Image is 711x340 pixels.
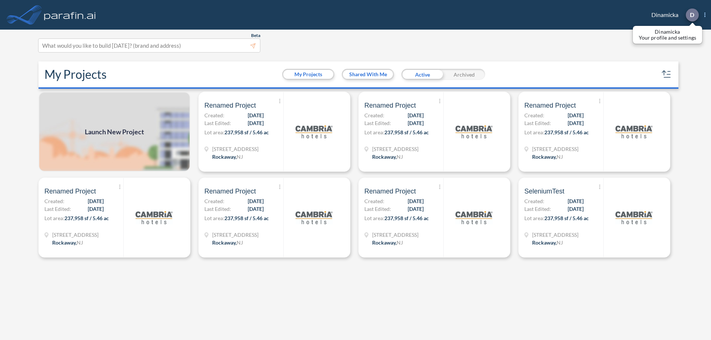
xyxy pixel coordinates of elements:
[237,239,243,246] span: NJ
[568,111,584,119] span: [DATE]
[568,205,584,213] span: [DATE]
[364,111,384,119] span: Created:
[661,68,672,80] button: sort
[52,239,83,246] div: Rockaway, NJ
[557,154,563,160] span: NJ
[64,215,109,221] span: 237,958 sf / 5.46 ac
[408,111,424,119] span: [DATE]
[524,111,544,119] span: Created:
[372,153,403,161] div: Rockaway, NJ
[397,239,403,246] span: NJ
[639,35,696,41] p: Your profile and settings
[524,119,551,127] span: Last Edited:
[384,215,429,221] span: 237,958 sf / 5.46 ac
[615,199,652,236] img: logo
[204,101,256,110] span: Renamed Project
[384,129,429,135] span: 237,958 sf / 5.46 ac
[532,145,578,153] span: 321 Mt Hope Ave
[372,239,397,246] span: Rockaway ,
[88,197,104,205] span: [DATE]
[248,111,264,119] span: [DATE]
[364,187,416,196] span: Renamed Project
[212,154,237,160] span: Rockaway ,
[52,231,99,239] span: 321 Mt Hope Ave
[690,11,694,18] p: D
[212,231,258,239] span: 321 Mt Hope Ave
[443,69,485,80] div: Archived
[364,205,391,213] span: Last Edited:
[524,187,564,196] span: SeleniumTest
[212,153,243,161] div: Rockaway, NJ
[251,33,260,38] span: Beta
[568,197,584,205] span: [DATE]
[364,215,384,221] span: Lot area:
[343,70,393,79] button: Shared With Me
[364,129,384,135] span: Lot area:
[204,215,224,221] span: Lot area:
[532,239,563,246] div: Rockaway, NJ
[44,197,64,205] span: Created:
[212,239,243,246] div: Rockaway, NJ
[248,197,264,205] span: [DATE]
[296,113,333,150] img: logo
[39,92,190,172] a: Launch New Project
[364,197,384,205] span: Created:
[39,92,190,172] img: add
[204,197,224,205] span: Created:
[372,154,397,160] span: Rockaway ,
[364,119,391,127] span: Last Edited:
[532,231,578,239] span: 321 Mt Hope Ave
[44,187,96,196] span: Renamed Project
[372,145,418,153] span: 321 Mt Hope Ave
[639,29,696,35] p: Dinamicka
[77,239,83,246] span: NJ
[44,205,71,213] span: Last Edited:
[524,197,544,205] span: Created:
[372,239,403,246] div: Rockaway, NJ
[204,129,224,135] span: Lot area:
[532,239,557,246] span: Rockaway ,
[408,205,424,213] span: [DATE]
[44,67,107,81] h2: My Projects
[237,154,243,160] span: NJ
[455,199,493,236] img: logo
[85,127,144,137] span: Launch New Project
[544,215,589,221] span: 237,958 sf / 5.46 ac
[204,119,231,127] span: Last Edited:
[455,113,493,150] img: logo
[88,205,104,213] span: [DATE]
[43,7,97,22] img: logo
[408,119,424,127] span: [DATE]
[532,154,557,160] span: Rockaway ,
[640,9,705,21] div: Dinamicka
[212,145,258,153] span: 321 Mt Hope Ave
[212,239,237,246] span: Rockaway ,
[401,69,443,80] div: Active
[248,119,264,127] span: [DATE]
[615,113,652,150] img: logo
[204,205,231,213] span: Last Edited:
[544,129,589,135] span: 237,958 sf / 5.46 ac
[397,154,403,160] span: NJ
[524,129,544,135] span: Lot area:
[224,215,269,221] span: 237,958 sf / 5.46 ac
[524,101,576,110] span: Renamed Project
[248,205,264,213] span: [DATE]
[364,101,416,110] span: Renamed Project
[52,239,77,246] span: Rockaway ,
[372,231,418,239] span: 321 Mt Hope Ave
[283,70,333,79] button: My Projects
[204,111,224,119] span: Created:
[204,187,256,196] span: Renamed Project
[224,129,269,135] span: 237,958 sf / 5.46 ac
[408,197,424,205] span: [DATE]
[296,199,333,236] img: logo
[524,215,544,221] span: Lot area:
[524,205,551,213] span: Last Edited:
[532,153,563,161] div: Rockaway, NJ
[568,119,584,127] span: [DATE]
[557,239,563,246] span: NJ
[44,215,64,221] span: Lot area:
[136,199,173,236] img: logo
